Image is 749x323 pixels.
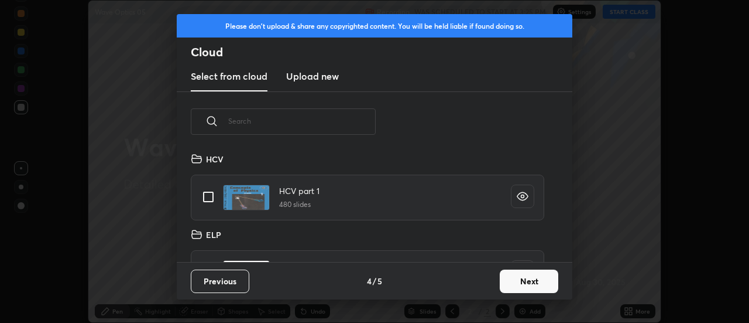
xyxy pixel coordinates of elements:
[191,45,572,60] h2: Cloud
[500,270,558,293] button: Next
[206,229,221,241] h4: ELP
[279,199,319,210] h5: 480 slides
[206,153,224,165] h4: HCV
[223,185,270,210] img: 1744114499O9C2OI.pdf
[286,69,339,83] h3: Upload new
[191,69,267,83] h3: Select from cloud
[279,185,319,197] h4: HCV part 1
[223,260,270,286] img: 1744286730325Q4C.pdf
[373,275,376,287] h4: /
[177,14,572,38] div: Please don't upload & share any copyrighted content. You will be held liable if found doing so.
[377,275,382,287] h4: 5
[367,275,372,287] h4: 4
[191,270,249,293] button: Previous
[228,96,376,146] input: Search
[177,148,558,262] div: grid
[279,260,302,273] h4: ELP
